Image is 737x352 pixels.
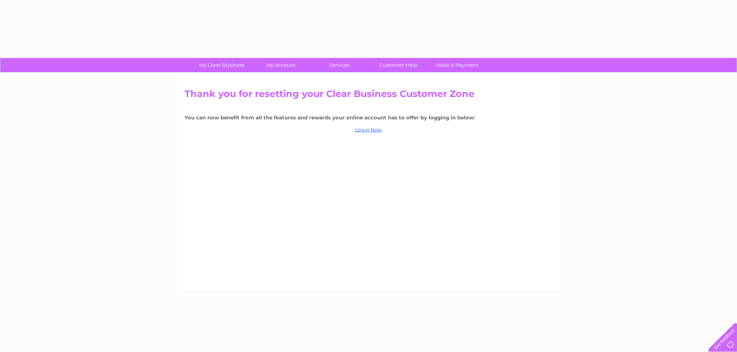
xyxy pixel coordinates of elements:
a: Customer Help [366,58,430,72]
a: Services [308,58,371,72]
a: My Account [249,58,313,72]
a: Log in Now [355,127,382,133]
h2: Thank you for resetting your Clear Business Customer Zone [185,88,553,103]
a: Make A Payment [425,58,489,72]
h4: You can now benefit from all the features and rewards your online account has to offer by logging... [185,115,553,121]
a: My Clear Business [190,58,254,72]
